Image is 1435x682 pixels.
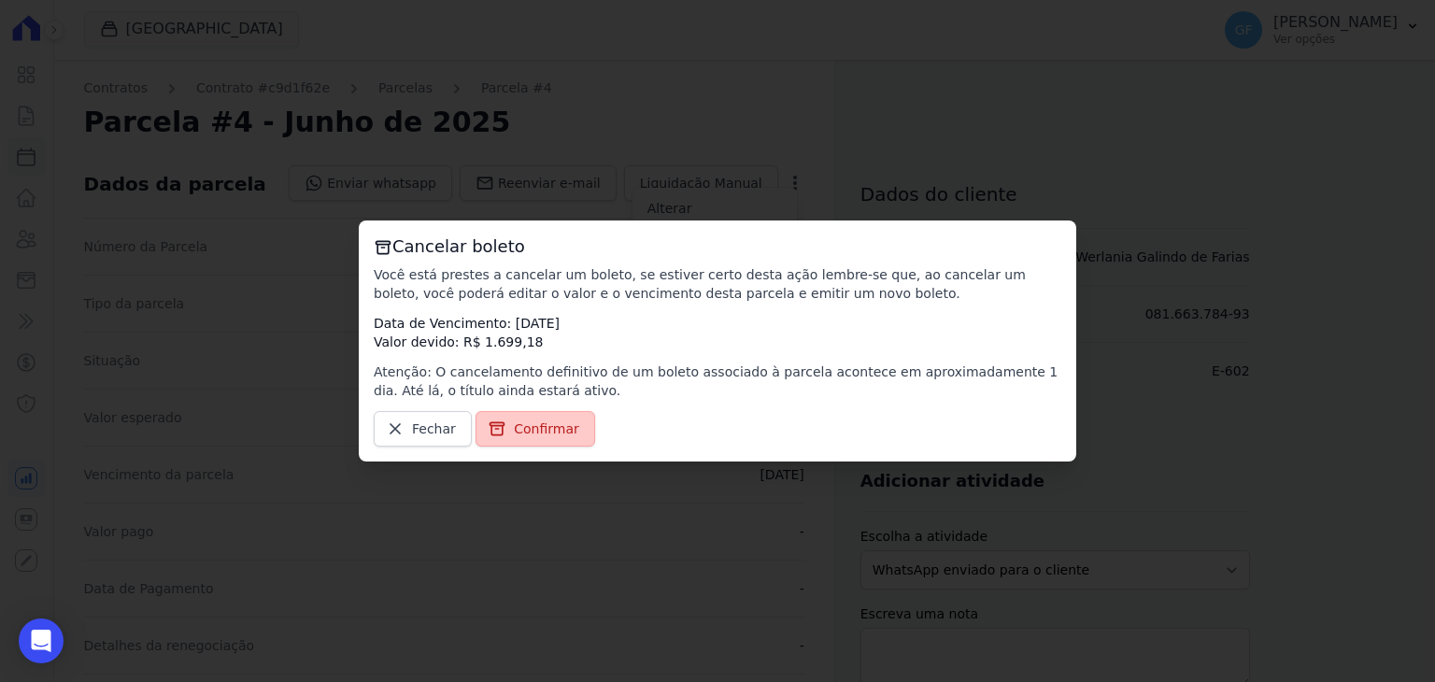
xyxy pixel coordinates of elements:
div: Open Intercom Messenger [19,618,64,663]
h3: Cancelar boleto [374,235,1061,258]
span: Confirmar [514,419,579,438]
span: Fechar [412,419,456,438]
a: Fechar [374,411,472,447]
p: Data de Vencimento: [DATE] Valor devido: R$ 1.699,18 [374,314,1061,351]
p: Você está prestes a cancelar um boleto, se estiver certo desta ação lembre-se que, ao cancelar um... [374,265,1061,303]
a: Confirmar [476,411,595,447]
p: Atenção: O cancelamento definitivo de um boleto associado à parcela acontece em aproximadamente 1... [374,362,1061,400]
